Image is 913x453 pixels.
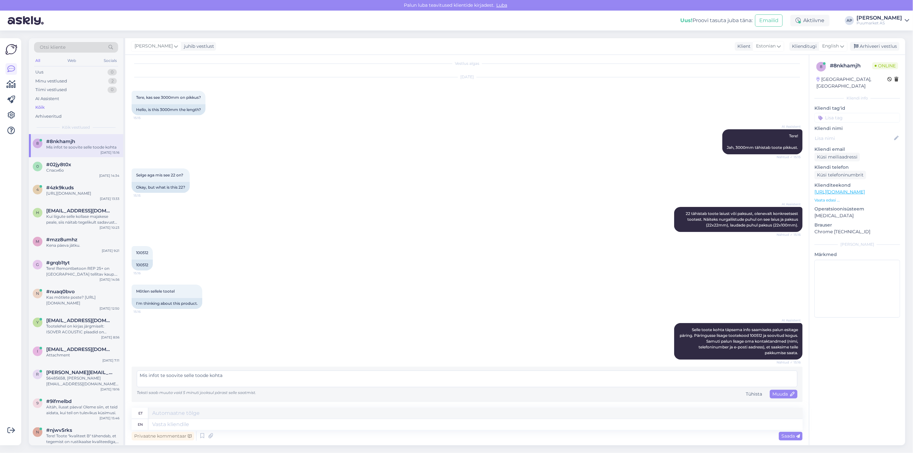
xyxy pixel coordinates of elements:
div: Puumarket AS [856,21,902,26]
span: #grqb1tyt [46,260,70,266]
span: 100512 [136,250,148,255]
p: Brauser [814,222,900,228]
div: Minu vestlused [35,78,67,84]
div: Tühista [743,390,765,398]
span: g [36,262,39,267]
div: Kena päeva jätku. [46,243,119,248]
div: Tere! Remontbetoon REP 25+ on [GEOGRAPHIC_DATA] tellitav kaup. [GEOGRAPHIC_DATA] on 2-5 tööpäeva. [46,266,119,277]
span: [PERSON_NAME] [135,43,173,50]
span: #02jy8t0x [46,162,71,167]
div: [DATE] 15:46 [100,416,119,421]
div: [DATE] 14:34 [99,173,119,178]
span: Otsi kliente [40,44,65,51]
span: H [36,210,39,215]
span: Selge aga mis see 22 on? [136,173,183,177]
span: m [36,239,39,244]
div: [URL][DOMAIN_NAME] [46,191,119,196]
span: #8nkhamjh [46,139,75,144]
p: Operatsioonisüsteem [814,206,900,212]
div: Attachment [46,352,119,358]
div: Kliendi info [814,95,900,101]
span: n [36,291,39,296]
span: 15:15 [134,115,158,120]
div: [DATE] 19:16 [100,387,119,392]
p: Kliendi tag'id [814,105,900,112]
div: [DATE] 8:56 [101,335,119,340]
div: Uus [35,69,43,75]
div: juhib vestlust [181,43,214,50]
span: info@jinhongchangentrance.com [46,346,113,352]
div: Kõik [35,104,45,111]
img: Askly Logo [5,43,17,56]
div: [DATE] 13:33 [100,196,119,201]
span: Luba [494,2,509,8]
span: 8 [36,141,39,146]
div: [DATE] 9:21 [102,248,119,253]
span: y [36,320,39,325]
div: Socials [102,56,118,65]
p: Kliendi email [814,146,900,153]
div: AP [845,16,854,25]
div: [DATE] [132,74,803,80]
div: Hello, is this 3000mm the length? [132,104,205,115]
p: Kliendi nimi [814,125,900,132]
span: Muuda [772,391,795,397]
div: AI Assistent [35,96,59,102]
span: 15:16 [134,309,158,314]
span: Estonian [756,43,776,50]
span: #njwv5rks [46,427,72,433]
div: [DATE] 10:23 [100,225,119,230]
div: Tere! Toote "kvaliteet B" tähendab, et tegemist on rustikaalse kvaliteediga, kus on lubatud oksad... [46,433,119,445]
div: [PERSON_NAME] [814,242,900,247]
p: [MEDICAL_DATA] [814,212,900,219]
div: Küsi telefoninumbrit [814,171,866,179]
div: [PERSON_NAME] [856,15,902,21]
span: n [36,430,39,434]
div: 0 [108,87,117,93]
textarea: Mis infot te soovite selle toode kohta [137,371,797,387]
span: Mõtlen sellele tootel [136,289,175,294]
span: Online [872,62,898,69]
div: All [34,56,41,65]
div: Спасибо [46,167,119,173]
input: Lisa nimi [815,135,893,142]
p: Vaata edasi ... [814,197,900,203]
p: Klienditeekond [814,182,900,189]
span: Selle toote kohta täpsema info saamiseks palun esitage päring. Päringusse lisage tootekood 100512... [680,327,799,355]
div: [DATE] 14:56 [100,277,119,282]
span: Tere, kas see 3000mm on pikkus? [136,95,201,100]
div: Küsi meiliaadressi [814,153,860,161]
span: Saada [781,433,800,439]
div: et [138,408,143,419]
span: yamahavod@icloud.com [46,318,113,323]
div: [DATE] 15:21 [100,445,119,449]
a: [URL][DOMAIN_NAME] [814,189,865,195]
span: 22 tähistab toote laiust või paksust, olenevalt konkreetsest tootest. Näiteks nurgaliistude puhul... [686,211,799,227]
span: Hraidoja@gmail.com [46,208,113,214]
span: #4zk9kuds [46,185,74,191]
div: Mis infot te soovite selle toode kohta [46,144,119,150]
span: 15:16 [134,271,158,276]
div: [DATE] 12:50 [100,306,119,311]
span: Nähtud ✓ 15:16 [777,360,801,365]
span: 8 [820,64,822,69]
span: 0 [36,164,39,169]
p: Chrome [TECHNICAL_ID] [814,228,900,235]
div: Kui liigute selle kollase majakese peale, siis näitab tegelikult sadavust osakonna lõikes [46,214,119,225]
span: 9 [37,401,39,406]
div: Tootelehel on kirjas järgmiselt: ISOVER ACOUSTIC plaadid on kilepakendis ca 50% ulatuses kokku pr... [46,323,119,335]
div: 56485658, [PERSON_NAME][EMAIL_ADDRESS][DOMAIN_NAME]. eraklient [46,375,119,387]
span: 4 [36,187,39,192]
span: Kõik vestlused [62,124,90,130]
a: [PERSON_NAME]Puumarket AS [856,15,909,26]
div: en [138,419,143,430]
span: i [37,349,38,354]
div: 0 [108,69,117,75]
div: Privaatne kommentaar [132,432,194,440]
div: Web [66,56,78,65]
div: 100512 [132,260,153,270]
span: Raimo.laanemets@gmail.com [46,370,113,375]
span: English [822,43,839,50]
div: Proovi tasuta juba täna: [680,17,752,24]
div: # 8nkhamjh [830,62,872,70]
